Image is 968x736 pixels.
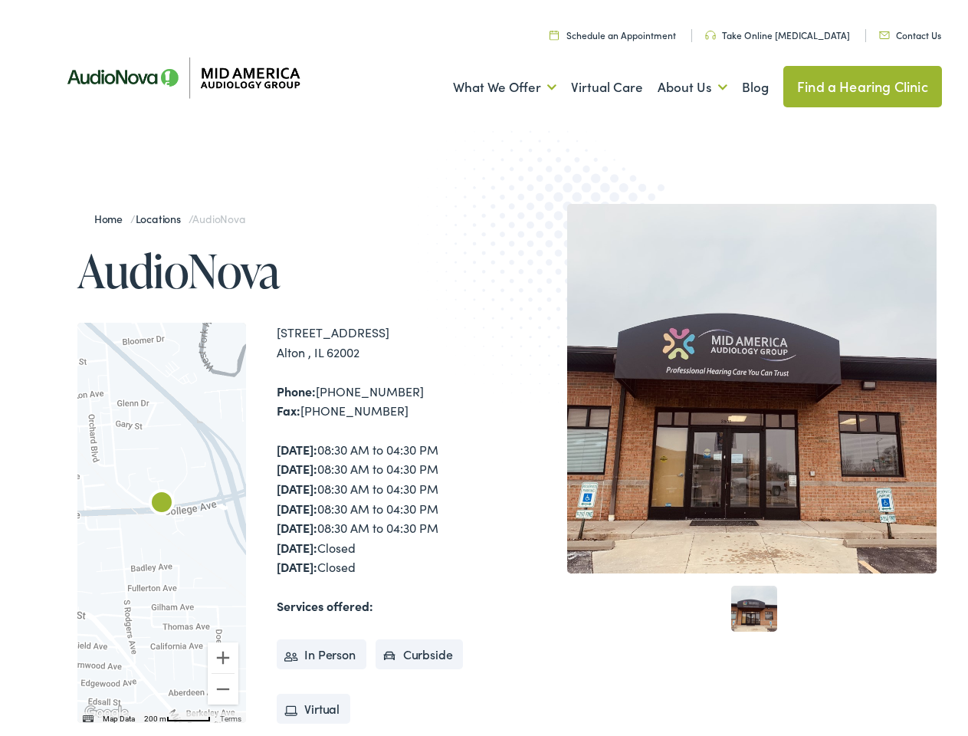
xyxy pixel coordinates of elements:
[220,710,241,718] a: Terms (opens in new tab)
[742,54,769,111] a: Blog
[277,593,373,609] strong: Services offered:
[277,534,317,551] strong: [DATE]:
[192,206,244,222] span: AudioNova
[277,689,350,720] li: Virtual
[376,635,464,665] li: Curbside
[453,54,556,111] a: What We Offer
[139,708,215,718] button: Map Scale: 200 m per 54 pixels
[208,638,238,669] button: Zoom in
[277,495,317,512] strong: [DATE]:
[94,206,130,222] a: Home
[277,514,317,531] strong: [DATE]:
[143,481,180,518] div: AudioNova
[277,378,316,395] strong: Phone:
[81,698,132,718] a: Open this area in Google Maps (opens a new window)
[277,435,491,573] div: 08:30 AM to 04:30 PM 08:30 AM to 04:30 PM 08:30 AM to 04:30 PM 08:30 AM to 04:30 PM 08:30 AM to 0...
[550,25,559,35] img: utility icon
[277,436,317,453] strong: [DATE]:
[77,241,491,291] h1: AudioNova
[879,24,941,37] a: Contact Us
[277,475,317,492] strong: [DATE]:
[103,709,135,720] button: Map Data
[731,581,777,627] a: 1
[277,377,491,416] div: [PHONE_NUMBER] [PHONE_NUMBER]
[705,24,850,37] a: Take Online [MEDICAL_DATA]
[136,206,189,222] a: Locations
[83,709,94,720] button: Keyboard shortcuts
[277,455,317,472] strong: [DATE]:
[783,61,942,103] a: Find a Hearing Clinic
[277,318,491,357] div: [STREET_ADDRESS] Alton , IL 62002
[277,554,317,570] strong: [DATE]:
[81,698,132,718] img: Google
[705,26,716,35] img: utility icon
[94,206,245,222] span: / /
[277,397,300,414] strong: Fax:
[879,27,890,34] img: utility icon
[208,669,238,700] button: Zoom out
[658,54,727,111] a: About Us
[144,710,166,718] span: 200 m
[550,24,676,37] a: Schedule an Appointment
[571,54,643,111] a: Virtual Care
[277,635,366,665] li: In Person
